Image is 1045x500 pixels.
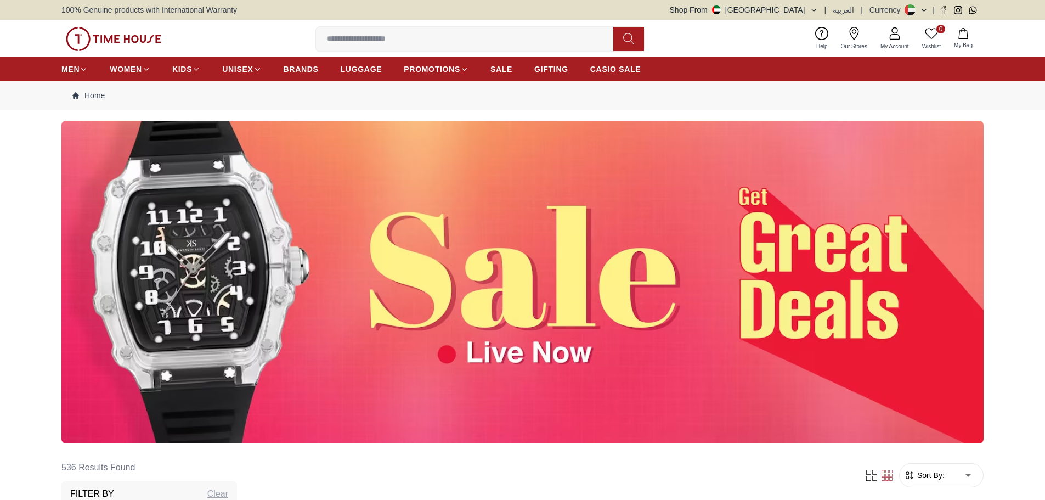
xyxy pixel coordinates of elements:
span: 100% Genuine products with International Warranty [61,4,237,15]
a: KIDS [172,59,200,79]
span: Help [812,42,832,50]
a: Facebook [939,6,947,14]
span: Wishlist [918,42,945,50]
a: LUGGAGE [341,59,382,79]
a: BRANDS [284,59,319,79]
a: Home [72,90,105,101]
span: Our Stores [837,42,872,50]
a: Help [810,25,834,53]
span: Sort By: [915,470,945,481]
a: CASIO SALE [590,59,641,79]
img: ... [61,121,984,443]
a: PROMOTIONS [404,59,468,79]
h6: 536 Results Found [61,454,237,481]
span: CASIO SALE [590,64,641,75]
a: MEN [61,59,88,79]
span: MEN [61,64,80,75]
span: PROMOTIONS [404,64,460,75]
span: KIDS [172,64,192,75]
button: Shop From[GEOGRAPHIC_DATA] [670,4,818,15]
a: Instagram [954,6,962,14]
a: UNISEX [222,59,261,79]
span: WOMEN [110,64,142,75]
span: GIFTING [534,64,568,75]
span: 0 [936,25,945,33]
span: | [933,4,935,15]
span: My Bag [950,41,977,49]
span: SALE [490,64,512,75]
img: United Arab Emirates [712,5,721,14]
nav: Breadcrumb [61,81,984,110]
div: Currency [869,4,905,15]
span: BRANDS [284,64,319,75]
span: LUGGAGE [341,64,382,75]
button: Sort By: [904,470,945,481]
span: My Account [876,42,913,50]
button: العربية [833,4,854,15]
a: GIFTING [534,59,568,79]
span: | [861,4,863,15]
span: | [824,4,827,15]
a: Whatsapp [969,6,977,14]
a: 0Wishlist [916,25,947,53]
button: My Bag [947,26,979,52]
span: UNISEX [222,64,253,75]
a: SALE [490,59,512,79]
img: ... [66,27,161,51]
a: WOMEN [110,59,150,79]
a: Our Stores [834,25,874,53]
